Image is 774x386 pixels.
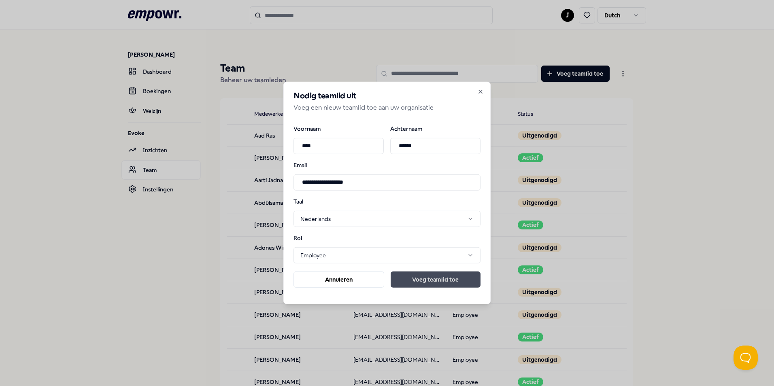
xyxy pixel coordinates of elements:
label: Achternaam [390,125,481,131]
label: Email [293,162,481,168]
h2: Nodig teamlid uit [293,92,481,100]
button: Voeg teamlid toe [391,271,481,288]
label: Rol [293,235,336,241]
label: Taal [293,198,336,204]
label: Voornaam [293,125,384,131]
p: Voeg een nieuw teamlid toe aan uw organisatie [293,102,481,113]
button: Annuleren [293,271,384,288]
